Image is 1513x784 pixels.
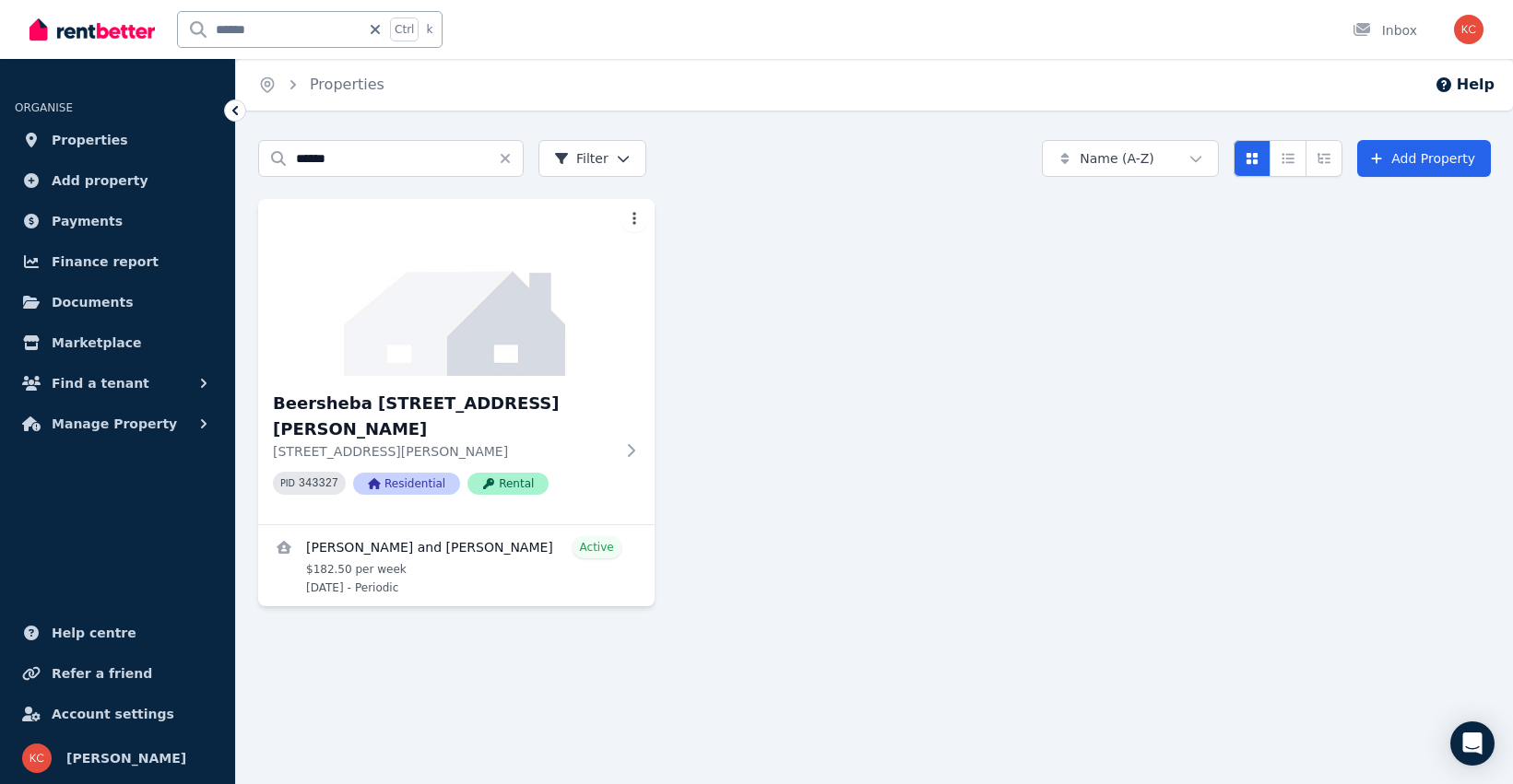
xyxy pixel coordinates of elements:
h3: Beersheba [STREET_ADDRESS][PERSON_NAME] [273,391,614,442]
button: Find a tenant [15,365,220,402]
button: Manage Property [15,405,220,442]
span: k [426,22,432,37]
button: More options [621,206,647,232]
button: Card view [1234,140,1271,177]
a: Account settings [15,696,220,732]
a: Properties [310,76,384,93]
button: Expanded list view [1306,140,1342,177]
span: Name (A-Z) [1080,149,1154,168]
span: Manage Property [52,413,177,435]
button: Filter [538,140,646,177]
span: Refer a friend [52,662,152,685]
a: Properties [15,122,220,158]
div: View options [1234,140,1342,177]
code: 343327 [299,477,338,490]
span: Find a tenant [52,372,149,394]
button: Name (A-Z) [1042,140,1219,177]
span: Documents [52,291,134,313]
img: Krystal Carew [1454,15,1483,44]
span: Account settings [52,703,174,725]
a: Add property [15,162,220,199]
span: Ctrl [390,18,419,41]
div: Open Intercom Messenger [1450,721,1495,766]
span: Residential [353,473,460,495]
img: Beersheba Lot 32/1 Sharpe Drive, Mount Burges [258,199,655,376]
small: PID [280,478,295,488]
button: Compact list view [1270,140,1306,177]
a: Refer a friend [15,655,220,692]
span: Add property [52,170,148,192]
span: Filter [554,149,609,168]
a: Payments [15,203,220,240]
button: Clear search [498,140,524,177]
div: Inbox [1353,21,1417,40]
a: Marketplace [15,324,220,361]
span: Payments [52,210,123,232]
span: ORGANISE [15,101,73,114]
span: Properties [52,129,128,151]
img: RentBetter [30,16,155,43]
span: Help centre [52,622,136,644]
a: Finance report [15,243,220,280]
a: Documents [15,284,220,321]
a: Help centre [15,614,220,651]
span: Marketplace [52,332,141,354]
img: Krystal Carew [22,743,52,773]
nav: Breadcrumb [236,59,407,111]
span: Finance report [52,251,159,273]
span: [PERSON_NAME] [66,747,186,769]
a: View details for Cherina Mckenzie and Bevan Simpson [258,525,655,606]
span: Rental [467,473,549,495]
p: [STREET_ADDRESS][PERSON_NAME] [273,442,614,461]
a: Beersheba Lot 32/1 Sharpe Drive, Mount BurgesBeersheba [STREET_ADDRESS][PERSON_NAME][STREET_ADDRE... [258,199,655,524]
button: Help [1435,74,1495,96]
a: Add Property [1357,140,1491,177]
